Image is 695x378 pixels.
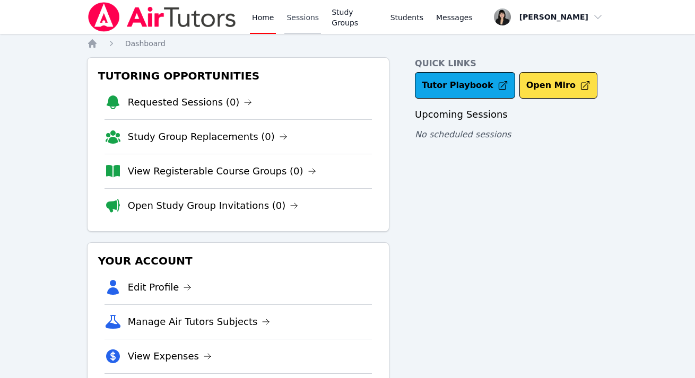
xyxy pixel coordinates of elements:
[96,66,380,85] h3: Tutoring Opportunities
[125,39,166,48] span: Dashboard
[128,164,316,179] a: View Registerable Course Groups (0)
[128,198,299,213] a: Open Study Group Invitations (0)
[128,280,192,295] a: Edit Profile
[415,72,515,99] a: Tutor Playbook
[128,314,271,329] a: Manage Air Tutors Subjects
[87,38,609,49] nav: Breadcrumb
[415,57,608,70] h4: Quick Links
[415,107,608,122] h3: Upcoming Sessions
[128,95,253,110] a: Requested Sessions (0)
[96,251,380,270] h3: Your Account
[128,129,288,144] a: Study Group Replacements (0)
[415,129,511,139] span: No scheduled sessions
[519,72,597,99] button: Open Miro
[125,38,166,49] a: Dashboard
[436,12,473,23] span: Messages
[128,349,212,364] a: View Expenses
[87,2,237,32] img: Air Tutors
